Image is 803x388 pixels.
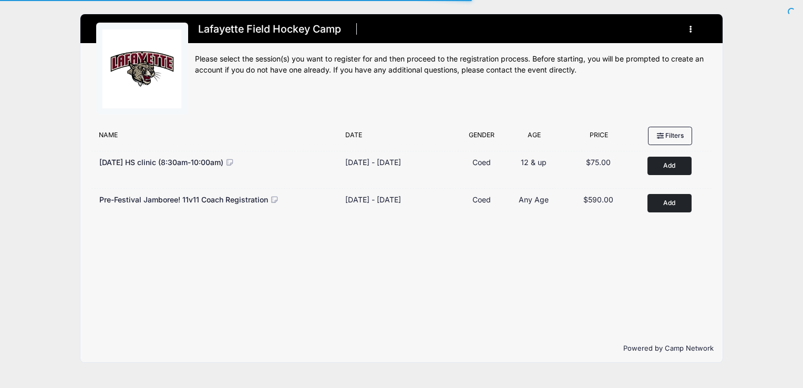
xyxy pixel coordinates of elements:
[647,157,692,175] button: Add
[519,195,549,204] span: Any Age
[345,194,401,205] div: [DATE] - [DATE]
[586,158,611,167] span: $75.00
[99,195,268,204] span: Pre-Festival Jamboree! 11v11 Coach Registration
[521,158,547,167] span: 12 & up
[94,130,340,145] div: Name
[102,29,181,108] img: logo
[345,157,401,168] div: [DATE] - [DATE]
[583,195,613,204] span: $590.00
[562,130,636,145] div: Price
[647,194,692,212] button: Add
[89,343,714,354] p: Powered by Camp Network
[472,158,491,167] span: Coed
[457,130,506,145] div: Gender
[195,54,707,76] div: Please select the session(s) you want to register for and then proceed to the registration proces...
[340,130,457,145] div: Date
[472,195,491,204] span: Coed
[99,158,223,167] span: [DATE] HS clinic (8:30am-10:00am)
[648,127,692,145] button: Filters
[506,130,562,145] div: Age
[195,20,345,38] h1: Lafayette Field Hockey Camp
